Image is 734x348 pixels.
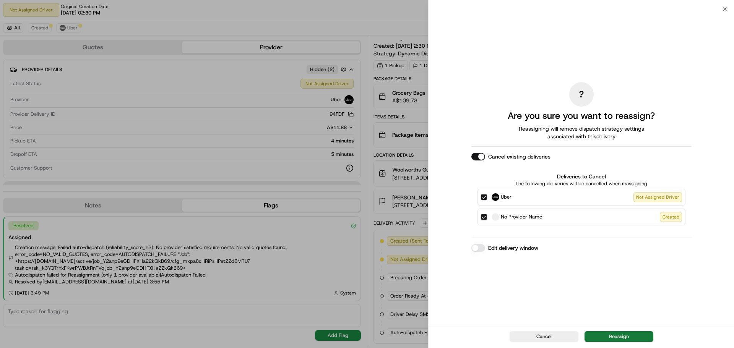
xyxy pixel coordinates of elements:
[492,193,499,201] img: Uber
[569,82,594,107] div: ?
[477,173,685,180] label: Deliveries to Cancel
[488,153,550,160] label: Cancel existing deliveries
[585,331,653,342] button: Reassign
[510,331,578,342] button: Cancel
[501,213,542,221] span: No Provider Name
[501,193,512,201] span: Uber
[508,110,655,122] h2: Are you sure you want to reassign?
[477,180,685,187] p: The following deliveries will be cancelled when reassigning
[488,244,538,252] label: Edit delivery window
[508,125,655,140] span: Reassigning will remove dispatch strategy settings associated with this delivery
